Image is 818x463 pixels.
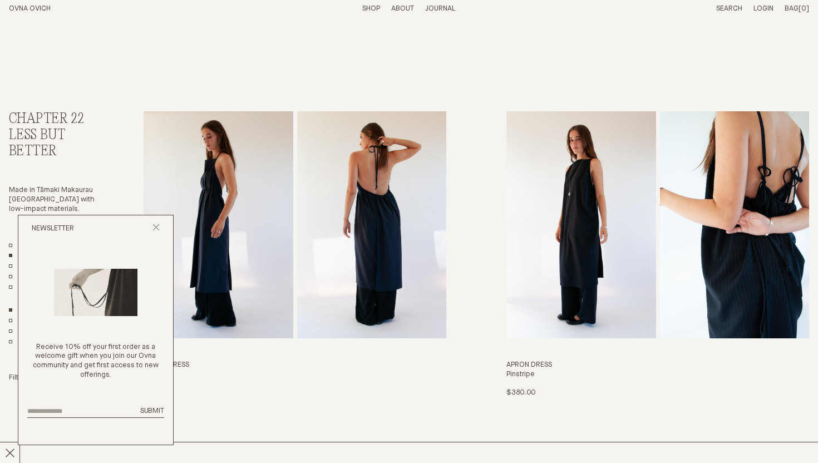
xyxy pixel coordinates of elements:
a: Shop [362,5,380,12]
h4: Ink [144,370,446,380]
a: Apron Dress [144,111,446,398]
h4: Pinstripe [506,370,809,380]
button: Close popup [152,224,160,234]
p: Made in Tāmaki Makaurau [GEOGRAPHIC_DATA] with low-impact materials. [9,186,101,214]
a: Chapter 21 [9,262,54,272]
button: Submit [140,407,164,416]
a: Show All [9,306,26,316]
span: Submit [140,407,164,415]
a: Bottoms [9,337,46,347]
a: All [9,241,26,250]
h3: Less But Better [9,127,101,160]
span: $380.00 [506,389,536,396]
a: Login [753,5,773,12]
img: Apron Dress [506,111,656,338]
img: Apron Dress [144,111,293,338]
a: Apron Dress [506,111,809,398]
h3: Apron Dress [506,361,809,370]
a: Core [9,273,34,282]
a: Dresses [9,316,46,326]
span: Bag [785,5,799,12]
h2: Newsletter [32,224,74,234]
span: [0] [799,5,809,12]
a: Tops [9,327,34,336]
a: Search [716,5,742,12]
h2: Chapter 22 [9,111,101,127]
p: Receive 10% off your first order as a welcome gift when you join our Ovna community and get first... [27,343,164,381]
a: Chapter 22 [9,252,55,261]
a: Sale [9,283,32,293]
a: Journal [425,5,455,12]
summary: About [391,4,414,14]
summary: Filter [9,373,33,383]
a: Home [9,5,51,12]
h3: Apron Dress [144,361,446,370]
